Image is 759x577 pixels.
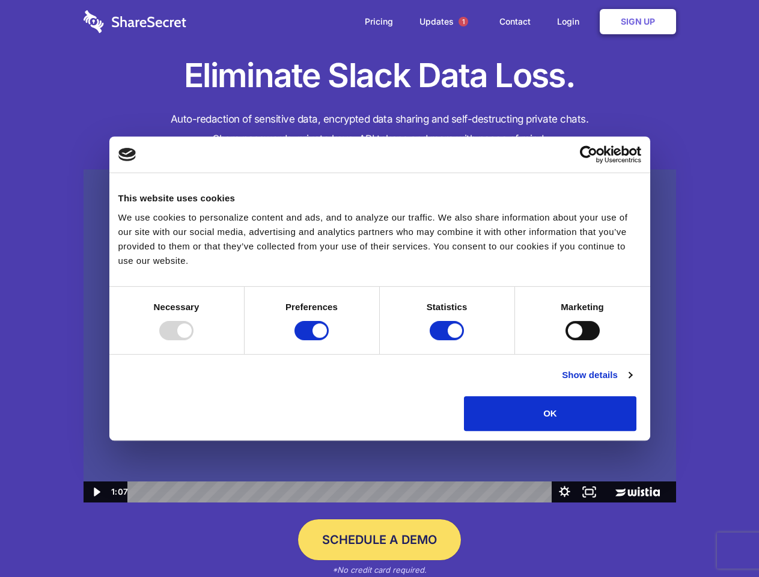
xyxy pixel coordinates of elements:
div: We use cookies to personalize content and ads, and to analyze our traffic. We also share informat... [118,210,641,268]
strong: Marketing [561,302,604,312]
a: Sign Up [600,9,676,34]
button: Play Video [84,481,108,502]
a: Schedule a Demo [298,519,461,560]
strong: Preferences [285,302,338,312]
a: Contact [487,3,543,40]
strong: Necessary [154,302,200,312]
div: Playbar [137,481,546,502]
img: logo-wordmark-white-trans-d4663122ce5f474addd5e946df7df03e33cb6a1c49d2221995e7729f52c070b2.svg [84,10,186,33]
span: 1 [459,17,468,26]
a: Login [545,3,597,40]
img: logo [118,148,136,161]
em: *No credit card required. [332,565,427,575]
h1: Eliminate Slack Data Loss. [84,54,676,97]
h4: Auto-redaction of sensitive data, encrypted data sharing and self-destructing private chats. Shar... [84,109,676,149]
strong: Statistics [427,302,468,312]
img: Sharesecret [84,169,676,503]
div: This website uses cookies [118,191,641,206]
a: Pricing [353,3,405,40]
button: Show settings menu [552,481,577,502]
button: Fullscreen [577,481,602,502]
a: Wistia Logo -- Learn More [602,481,675,502]
a: Show details [562,368,632,382]
a: Usercentrics Cookiebot - opens in a new window [536,145,641,163]
button: OK [464,396,636,431]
